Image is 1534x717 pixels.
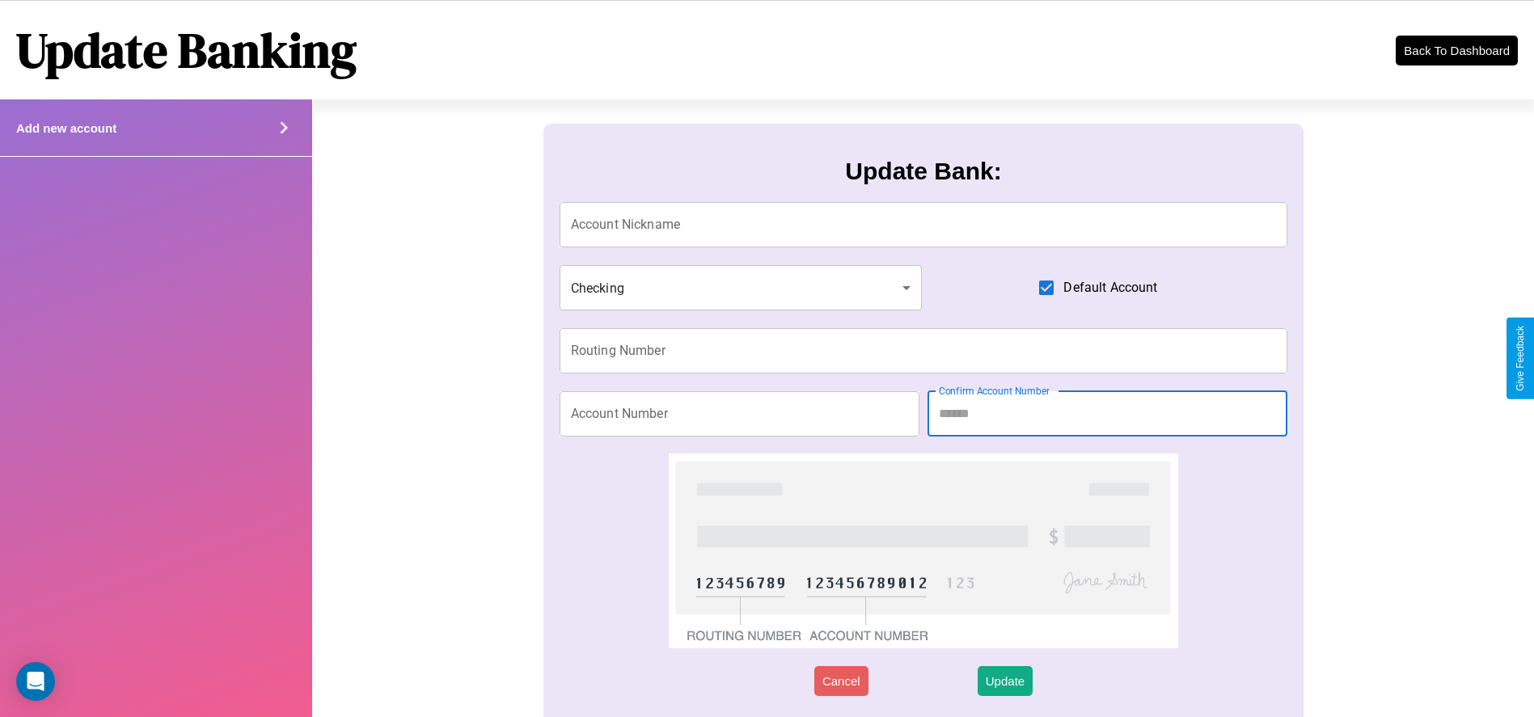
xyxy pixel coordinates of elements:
[1515,326,1526,391] div: Give Feedback
[16,121,116,135] h4: Add new account
[16,17,357,83] h1: Update Banking
[1396,36,1518,65] button: Back To Dashboard
[939,384,1050,398] label: Confirm Account Number
[978,666,1033,696] button: Update
[669,453,1179,648] img: check
[814,666,868,696] button: Cancel
[1063,278,1157,297] span: Default Account
[560,265,922,310] div: Checking
[845,158,1001,185] h3: Update Bank:
[16,662,55,701] div: Open Intercom Messenger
